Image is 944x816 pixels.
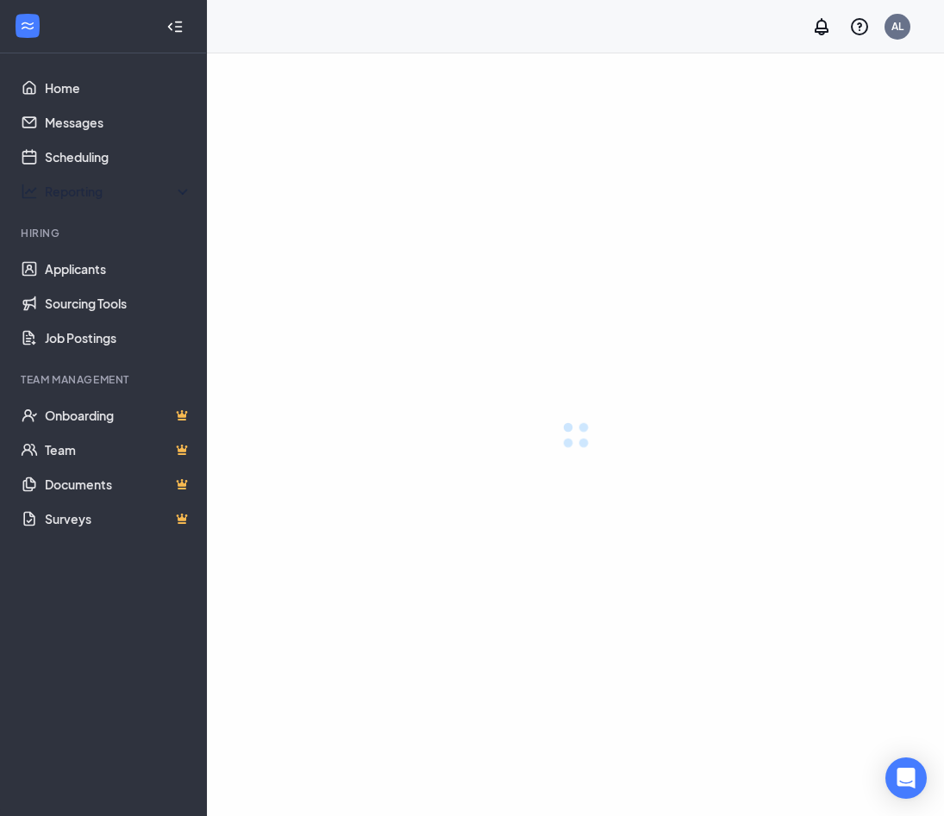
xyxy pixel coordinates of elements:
div: AL [891,19,903,34]
a: DocumentsCrown [45,467,192,501]
div: Reporting [45,183,193,200]
svg: Analysis [21,183,38,200]
div: Hiring [21,226,189,240]
div: Team Management [21,372,189,387]
svg: WorkstreamLogo [19,17,36,34]
a: OnboardingCrown [45,398,192,433]
div: Open Intercom Messenger [885,757,927,799]
a: SurveysCrown [45,501,192,536]
a: Applicants [45,252,192,286]
a: TeamCrown [45,433,192,467]
svg: Notifications [811,16,832,37]
svg: Collapse [166,18,184,35]
a: Home [45,71,192,105]
a: Sourcing Tools [45,286,192,321]
a: Messages [45,105,192,140]
svg: QuestionInfo [849,16,870,37]
a: Scheduling [45,140,192,174]
a: Job Postings [45,321,192,355]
